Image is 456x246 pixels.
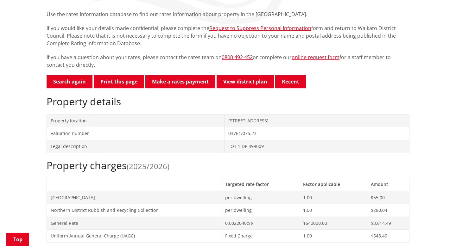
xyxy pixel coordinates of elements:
[224,114,409,127] td: [STREET_ADDRESS]
[367,178,409,191] th: Amount
[47,159,409,171] h2: Property charges
[47,230,221,243] td: Uniform Annual General Charge (UAGC)
[47,95,409,108] h2: Property details
[221,230,299,243] td: Fixed Charge
[299,230,367,243] td: 1.00
[209,25,311,32] a: Request to Suppress Personal Information
[367,217,409,230] td: $3,614.49
[47,127,225,140] td: Valuation number
[47,75,92,88] a: Search again
[221,178,299,191] th: Targeted rate factor
[367,204,409,217] td: $280.04
[221,204,299,217] td: per dwelling
[299,178,367,191] th: Factor applicable
[367,191,409,204] td: $55.00
[367,230,409,243] td: $548.49
[47,217,221,230] td: General Rate
[275,75,306,88] button: Recent
[6,233,29,246] a: Top
[145,75,215,88] a: Make a rates payment
[299,204,367,217] td: 1.00
[47,10,409,18] p: Use the rates information database to find out rates information about property in the [GEOGRAPHI...
[224,140,409,153] td: LOT 1 DP 499009
[47,204,221,217] td: Northern District Rubbish and Recycling Collection
[47,191,221,204] td: [GEOGRAPHIC_DATA]
[299,191,367,204] td: 1.00
[292,54,339,61] a: online request form
[221,191,299,204] td: per dwelling
[222,54,253,61] a: 0800 492 452
[47,114,225,127] td: Property location
[224,127,409,140] td: 03761/075.23
[47,140,225,153] td: Legal description
[127,161,169,171] span: (2025/2026)
[217,75,274,88] a: View district plan
[299,217,367,230] td: 1640000.00
[47,24,409,47] p: If you would like your details made confidential, please complete the form and return to Waikato ...
[427,219,450,242] iframe: Messenger Launcher
[94,75,144,88] button: Print this page
[221,217,299,230] td: 0.0022040c/$
[47,53,409,69] p: If you have a question about your rates, please contact the rates team on or complete our for a s...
